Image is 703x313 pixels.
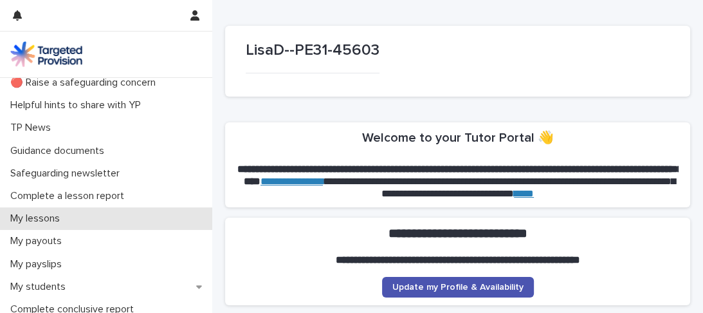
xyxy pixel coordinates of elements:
p: My lessons [5,213,70,225]
img: M5nRWzHhSzIhMunXDL62 [10,41,82,67]
p: My payouts [5,235,72,247]
p: LisaD--PE31-45603 [246,41,379,60]
a: Update my Profile & Availability [382,277,534,298]
h2: Welcome to your Tutor Portal 👋 [362,130,554,146]
p: Complete a lesson report [5,190,134,202]
span: Update my Profile & Availability [392,283,524,292]
p: Safeguarding newsletter [5,167,130,180]
p: My students [5,281,76,293]
p: Guidance documents [5,145,114,157]
p: TP News [5,122,61,134]
p: My payslips [5,258,72,270]
p: Helpful hints to share with YP [5,99,151,111]
p: 🔴 Raise a safeguarding concern [5,77,166,89]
